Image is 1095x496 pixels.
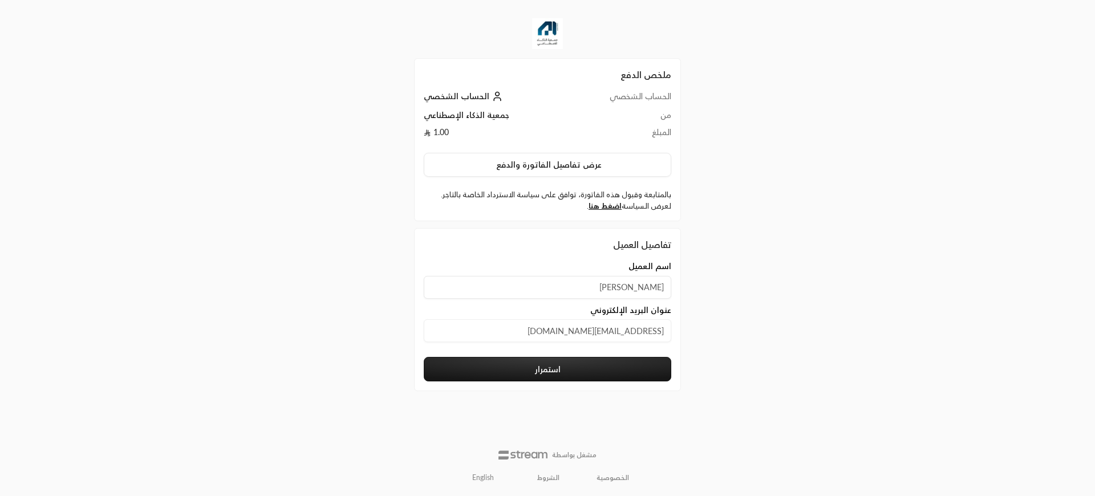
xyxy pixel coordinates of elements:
td: 1.00 [424,127,567,144]
input: عنوان البريد الإلكتروني [424,319,671,342]
span: اسم العميل [628,261,671,272]
label: بالمتابعة وقبول هذه الفاتورة، توافق على سياسة الاسترداد الخاصة بالتاجر. لعرض السياسة . [424,189,671,212]
a: الشروط [537,473,559,482]
a: اضغط هنا [589,201,622,210]
button: استمرار [424,357,671,381]
img: Company Logo [532,18,563,49]
h2: ملخص الدفع [424,68,671,82]
input: اسم العميل [424,276,671,299]
a: English [466,469,500,487]
div: تفاصيل العميل [424,238,671,251]
button: عرض تفاصيل الفاتورة والدفع [424,153,671,177]
td: جمعية الذكاء الإصطناعي [424,109,567,127]
a: الخصوصية [597,473,629,482]
td: من [567,109,671,127]
td: الحساب الشخصي [567,91,671,109]
a: الحساب الشخصي [424,91,505,101]
span: عنوان البريد الإلكتروني [590,304,671,316]
td: المبلغ [567,127,671,144]
p: مشغل بواسطة [552,450,597,460]
span: الحساب الشخصي [424,91,489,101]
